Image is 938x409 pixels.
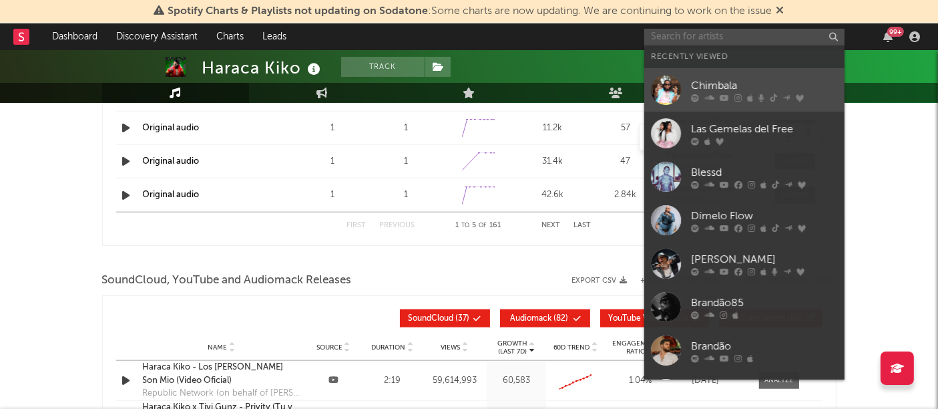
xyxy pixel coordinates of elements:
[400,309,490,327] button: SoundCloud(37)
[776,6,784,17] span: Dismiss
[102,273,352,289] span: SoundCloud, YouTube and Audiomack Releases
[341,57,425,77] button: Track
[143,157,200,166] a: Original audio
[572,277,628,285] button: Export CSV
[490,374,543,388] div: 60,583
[207,23,253,50] a: Charts
[497,348,527,356] p: (Last 7d)
[644,198,845,242] a: Dímelo Flow
[691,78,838,94] div: Chimbala
[380,222,415,229] button: Previous
[441,344,460,352] span: Views
[510,315,551,323] span: Audiomack
[479,223,487,229] span: of
[519,155,585,168] div: 31.4k
[299,122,366,135] div: 1
[442,218,515,234] div: 1 5 161
[644,68,845,112] a: Chimbala
[644,242,845,285] a: [PERSON_NAME]
[644,112,845,155] a: Las Gemelas del Free
[253,23,296,50] a: Leads
[497,339,527,348] p: Growth
[679,374,732,388] div: [DATE]
[143,387,300,400] div: Republic Network (on behalf of [PERSON_NAME] ); ASCAP, Exploration Group (Music Publishing), Repu...
[592,188,659,202] div: 2.84k
[691,209,838,225] div: Dímelo Flow
[371,344,405,352] span: Duration
[542,222,561,229] button: Next
[644,155,845,198] a: Blessd
[143,190,200,199] a: Original audio
[640,132,781,143] input: Search by song name or URL
[107,23,207,50] a: Discovery Assistant
[628,277,724,285] div: + Add YouTube Video
[592,122,659,135] div: 57
[316,344,342,352] span: Source
[609,339,664,356] span: Engagement Ratio
[574,222,592,229] button: Last
[409,315,454,323] span: SoundCloud
[367,374,419,388] div: 2:19
[43,23,107,50] a: Dashboard
[299,188,366,202] div: 1
[168,6,429,17] span: Spotify Charts & Playlists not updating on Sodatone
[519,188,585,202] div: 42.6k
[208,344,227,352] span: Name
[644,29,845,45] input: Search for artists
[691,122,838,138] div: Las Gemelas del Free
[553,344,590,352] span: 60D Trend
[347,222,367,229] button: First
[691,252,838,268] div: [PERSON_NAME]
[462,223,470,229] span: to
[409,315,470,323] span: ( 37 )
[887,27,904,37] div: 99 +
[644,285,845,329] a: Brandão85
[600,309,709,327] button: YouTube Videos(136)
[168,6,772,17] span: : Some charts are now updating. We are continuing to work on the issue
[143,361,300,387] a: Haraca Kiko - Los [PERSON_NAME] Son Mio (Video Oficial)
[691,339,838,355] div: Brandão
[299,155,366,168] div: 1
[592,155,659,168] div: 47
[500,309,590,327] button: Audiomack(82)
[373,188,439,202] div: 1
[373,122,439,135] div: 1
[509,315,570,323] span: ( 82 )
[202,57,324,79] div: Haraca Kiko
[691,165,838,181] div: Blessd
[425,374,483,388] div: 59,614,993
[641,277,724,285] button: + Add YouTube Video
[883,31,893,42] button: 99+
[691,295,838,311] div: Brandão85
[651,49,838,65] div: Recently Viewed
[373,155,439,168] div: 1
[609,374,672,388] div: 1.04 %
[609,315,668,323] span: YouTube Videos
[609,315,689,323] span: ( 136 )
[519,122,585,135] div: 11.2k
[644,329,845,372] a: Brandão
